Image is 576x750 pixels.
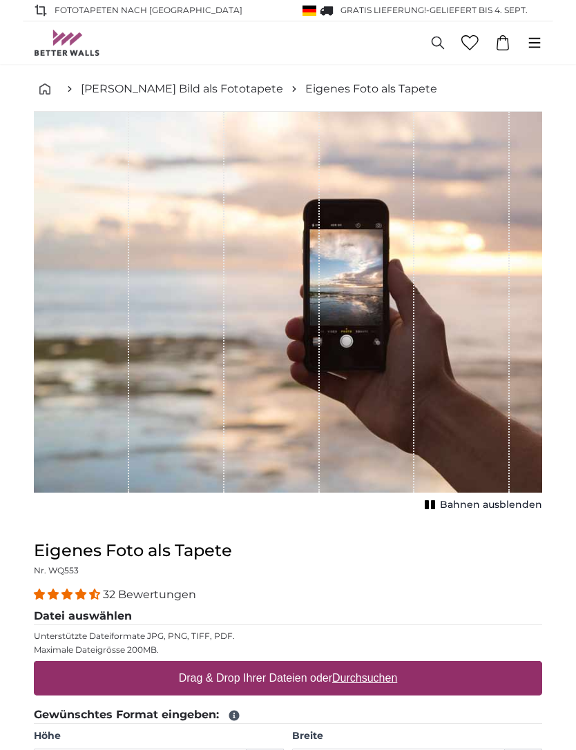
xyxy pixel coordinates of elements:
span: 32 Bewertungen [103,588,196,601]
p: Unterstützte Dateiformate JPG, PNG, TIFF, PDF. [34,631,542,642]
u: Durchsuchen [332,672,397,684]
span: 4.31 stars [34,588,103,601]
span: Geliefert bis 4. Sept. [430,5,528,15]
a: [PERSON_NAME] Bild als Fototapete [81,81,283,97]
span: Bahnen ausblenden [440,498,542,512]
label: Drag & Drop Ihrer Dateien oder [173,664,403,692]
img: Deutschland [303,6,316,16]
label: Breite [292,729,542,743]
legend: Datei auswählen [34,608,542,625]
span: - [426,5,528,15]
span: Fototapeten nach [GEOGRAPHIC_DATA] [55,4,242,17]
nav: breadcrumbs [34,67,542,112]
label: Höhe [34,729,284,743]
span: Nr. WQ553 [34,565,79,575]
span: GRATIS Lieferung! [340,5,426,15]
a: Eigenes Foto als Tapete [305,81,437,97]
legend: Gewünschtes Format eingeben: [34,707,542,724]
div: 1 of 1 [34,112,542,515]
img: Betterwalls [34,30,100,56]
p: Maximale Dateigrösse 200MB. [34,644,542,655]
h1: Eigenes Foto als Tapete [34,540,542,562]
button: Bahnen ausblenden [421,495,542,515]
